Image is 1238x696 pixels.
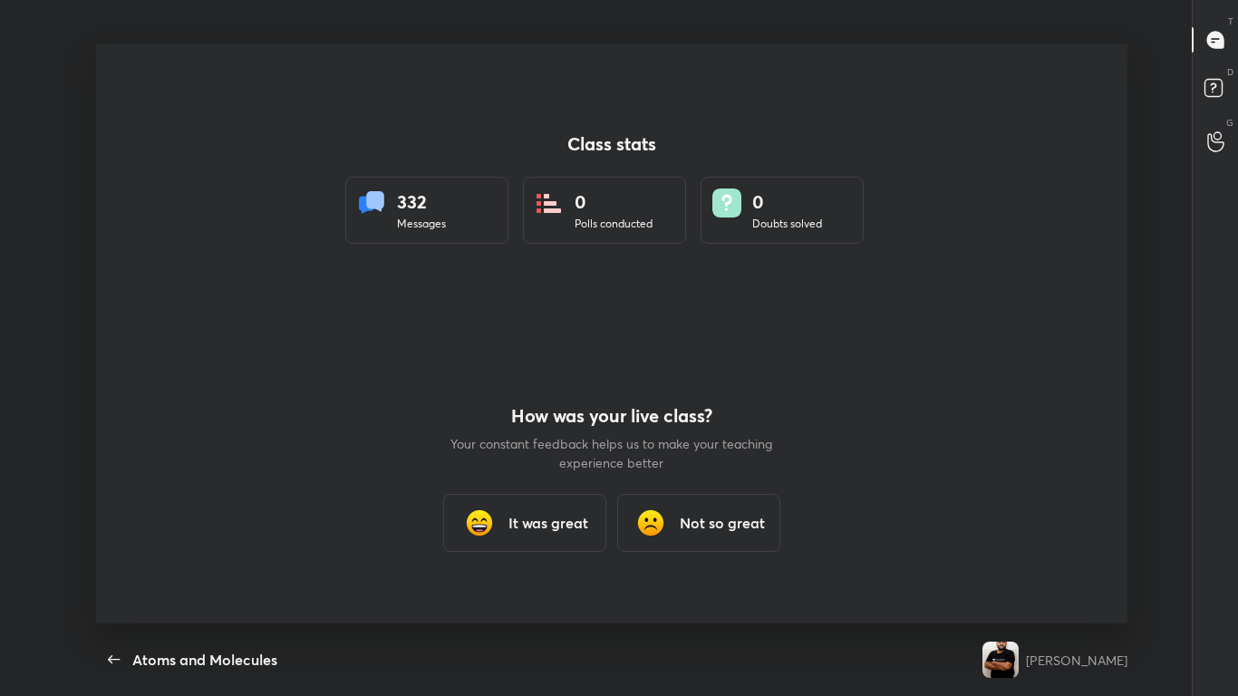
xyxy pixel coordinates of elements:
[1026,651,1127,670] div: [PERSON_NAME]
[345,133,878,155] h4: Class stats
[575,216,653,232] div: Polls conducted
[712,188,741,217] img: doubts.8a449be9.svg
[132,649,277,671] div: Atoms and Molecules
[1227,65,1233,79] p: D
[461,505,498,541] img: grinning_face_with_smiling_eyes_cmp.gif
[633,505,669,541] img: frowning_face_cmp.gif
[680,512,765,534] h3: Not so great
[1226,116,1233,130] p: G
[752,216,822,232] div: Doubts solved
[982,642,1019,678] img: a01082944b8c4f22862f39c035533313.jpg
[752,188,822,216] div: 0
[357,188,386,217] img: statsMessages.856aad98.svg
[449,405,775,427] h4: How was your live class?
[397,188,446,216] div: 332
[575,188,653,216] div: 0
[535,188,564,217] img: statsPoll.b571884d.svg
[449,434,775,472] p: Your constant feedback helps us to make your teaching experience better
[508,512,588,534] h3: It was great
[1228,14,1233,28] p: T
[397,216,446,232] div: Messages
